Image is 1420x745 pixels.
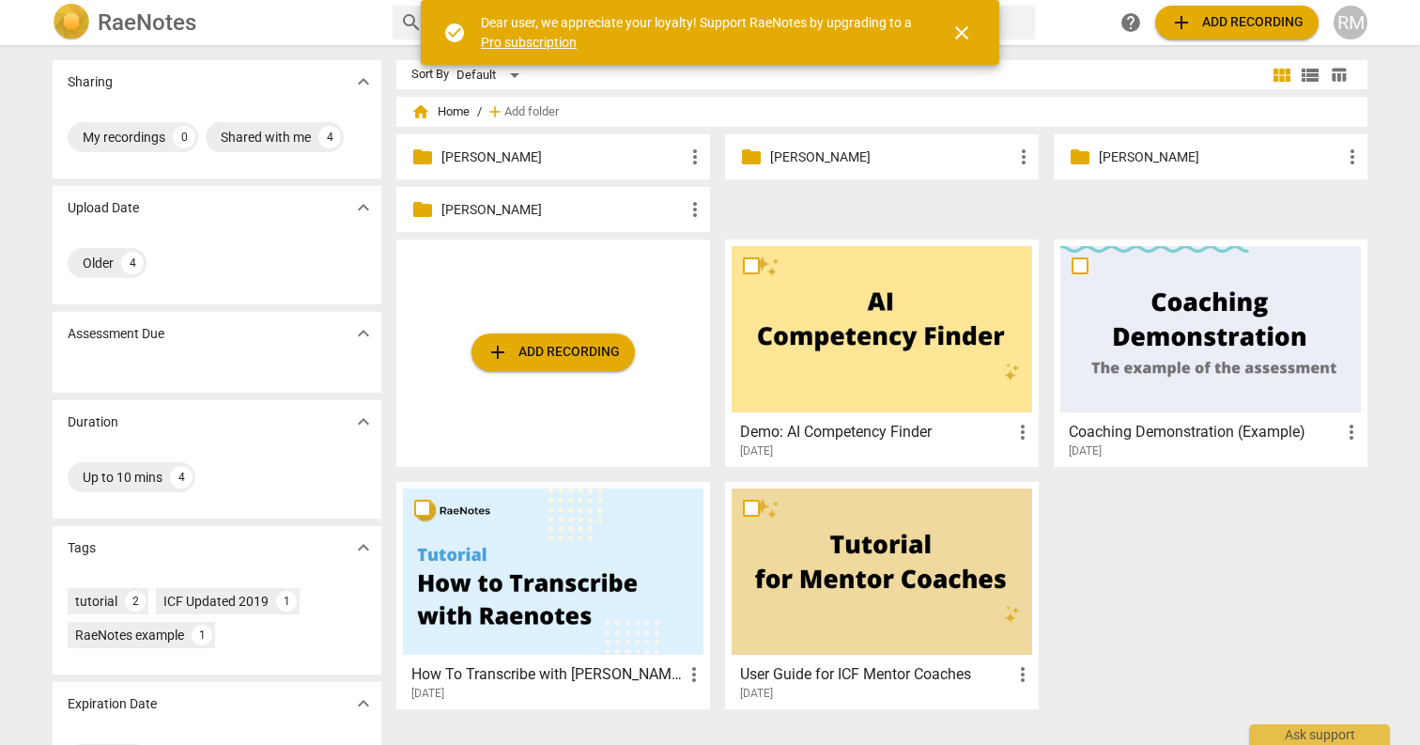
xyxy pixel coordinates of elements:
[684,146,706,168] span: more_vert
[486,341,509,364] span: add
[732,246,1032,458] a: Demo: AI Competency Finder[DATE]
[68,694,157,714] p: Expiration Date
[170,466,193,489] div: 4
[403,489,703,701] a: How To Transcribe with [PERSON_NAME][DATE]
[1155,6,1319,39] button: Upload
[1069,146,1091,168] span: folder
[443,22,466,44] span: check_circle
[732,489,1032,701] a: User Guide for ICF Mentor Coaches[DATE]
[1330,66,1348,84] span: table_chart
[125,591,146,612] div: 2
[1170,11,1304,34] span: Add recording
[441,200,684,220] p: Tara B.
[121,252,144,274] div: 4
[349,534,378,562] button: Show more
[352,70,375,93] span: expand_more
[53,4,378,41] a: LogoRaeNotes
[83,128,165,147] div: My recordings
[684,198,706,221] span: more_vert
[1271,64,1293,86] span: view_module
[53,4,90,41] img: Logo
[276,591,297,612] div: 1
[349,194,378,222] button: Show more
[1324,61,1352,89] button: Table view
[98,9,196,36] h2: RaeNotes
[1060,246,1361,458] a: Coaching Demonstration (Example)[DATE]
[770,147,1012,167] p: Anil N.
[740,146,763,168] span: folder
[352,196,375,219] span: expand_more
[1099,147,1341,167] p: Grace D.
[481,35,577,50] a: Pro subscription
[411,102,430,121] span: home
[192,625,212,645] div: 1
[740,663,1011,686] h3: User Guide for ICF Mentor Coaches
[1299,64,1321,86] span: view_list
[1249,724,1390,745] div: Ask support
[1296,61,1324,89] button: List view
[75,626,184,644] div: RaeNotes example
[83,468,162,487] div: Up to 10 mins
[477,105,482,119] span: /
[352,692,375,715] span: expand_more
[486,341,620,364] span: Add recording
[683,663,705,686] span: more_vert
[1268,61,1296,89] button: Tile view
[411,102,470,121] span: Home
[411,198,434,221] span: folder
[1119,11,1142,34] span: help
[163,592,269,611] div: ICF Updated 2019
[352,536,375,559] span: expand_more
[1011,421,1034,443] span: more_vert
[950,22,973,44] span: close
[352,411,375,433] span: expand_more
[740,443,773,459] span: [DATE]
[411,146,434,168] span: folder
[1069,443,1102,459] span: [DATE]
[1341,146,1364,168] span: more_vert
[318,126,341,148] div: 4
[411,686,444,702] span: [DATE]
[1334,6,1367,39] button: RM
[740,421,1011,443] h3: Demo: AI Competency Finder
[740,686,773,702] span: [DATE]
[349,408,378,436] button: Show more
[456,60,526,90] div: Default
[349,319,378,348] button: Show more
[1340,421,1363,443] span: more_vert
[68,538,96,558] p: Tags
[1012,146,1035,168] span: more_vert
[349,68,378,96] button: Show more
[1114,6,1148,39] a: Help
[68,198,139,218] p: Upload Date
[68,72,113,92] p: Sharing
[83,254,114,272] div: Older
[1170,11,1193,34] span: add
[411,68,449,82] div: Sort By
[441,147,684,167] p: Aliza D.
[1011,663,1034,686] span: more_vert
[411,663,683,686] h3: How To Transcribe with RaeNotes
[939,10,984,55] button: Close
[68,412,118,432] p: Duration
[68,324,164,344] p: Assessment Due
[221,128,311,147] div: Shared with me
[504,105,559,119] span: Add folder
[471,334,635,371] button: Upload
[486,102,504,121] span: add
[349,690,378,718] button: Show more
[1069,421,1340,443] h3: Coaching Demonstration (Example)
[75,592,117,611] div: tutorial
[400,11,423,34] span: search
[173,126,195,148] div: 0
[481,13,917,52] div: Dear user, we appreciate your loyalty! Support RaeNotes by upgrading to a
[352,322,375,345] span: expand_more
